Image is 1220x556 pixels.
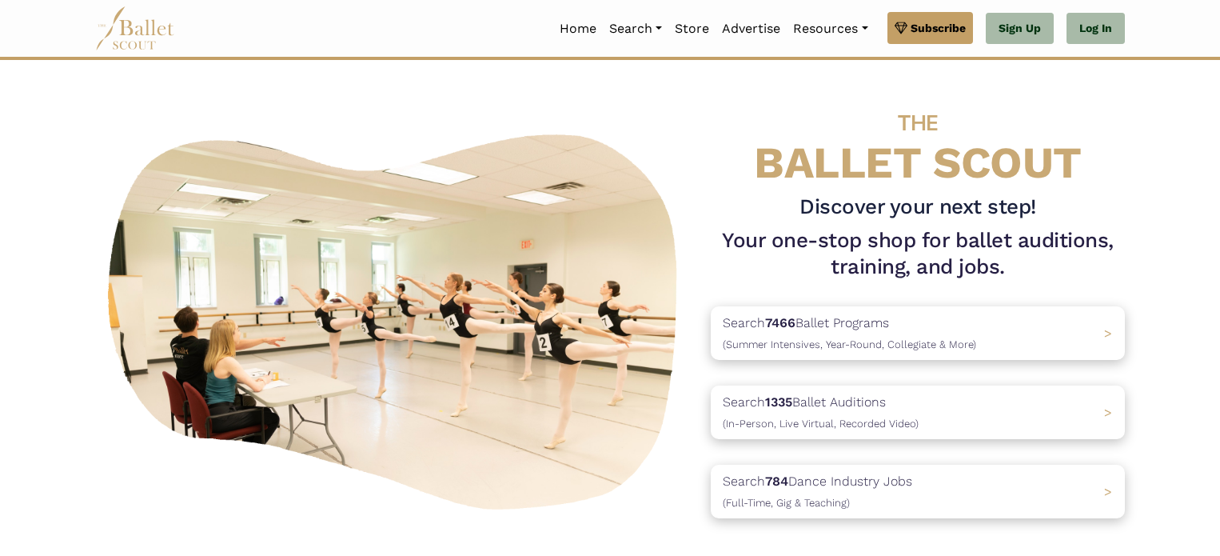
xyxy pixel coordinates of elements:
[723,497,850,509] span: (Full-Time, Gig & Teaching)
[553,12,603,46] a: Home
[711,306,1125,360] a: Search7466Ballet Programs(Summer Intensives, Year-Round, Collegiate & More)>
[765,394,792,410] b: 1335
[723,418,919,430] span: (In-Person, Live Virtual, Recorded Video)
[95,117,698,519] img: A group of ballerinas talking to each other in a ballet studio
[895,19,907,37] img: gem.svg
[723,392,919,433] p: Search Ballet Auditions
[603,12,668,46] a: Search
[765,474,788,489] b: 784
[1067,13,1125,45] a: Log In
[986,13,1054,45] a: Sign Up
[716,12,787,46] a: Advertise
[723,471,912,512] p: Search Dance Industry Jobs
[765,315,795,330] b: 7466
[1104,405,1112,420] span: >
[1104,484,1112,499] span: >
[711,92,1125,187] h4: BALLET SCOUT
[711,194,1125,221] h3: Discover your next step!
[711,386,1125,439] a: Search1335Ballet Auditions(In-Person, Live Virtual, Recorded Video) >
[887,12,973,44] a: Subscribe
[711,465,1125,518] a: Search784Dance Industry Jobs(Full-Time, Gig & Teaching) >
[898,110,938,136] span: THE
[723,313,976,354] p: Search Ballet Programs
[723,338,976,350] span: (Summer Intensives, Year-Round, Collegiate & More)
[1104,326,1112,341] span: >
[711,227,1125,282] h1: Your one-stop shop for ballet auditions, training, and jobs.
[668,12,716,46] a: Store
[911,19,966,37] span: Subscribe
[787,12,874,46] a: Resources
